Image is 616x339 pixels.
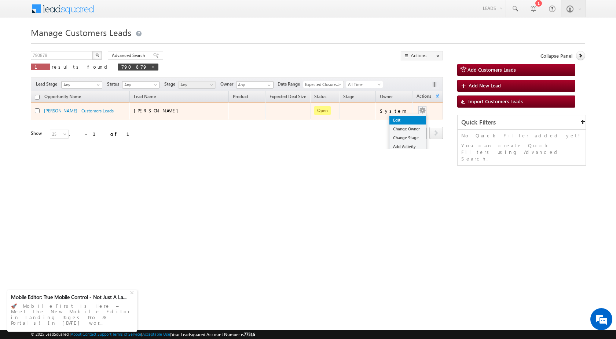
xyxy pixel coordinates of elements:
span: Product [233,94,248,99]
div: System [380,108,409,114]
span: Collapse Panel [540,53,572,59]
a: Change Stage [389,133,426,142]
p: No Quick Filter added yet! [461,132,582,139]
span: 1 [34,64,46,70]
span: Owner [380,94,393,99]
a: Status [311,93,330,102]
a: Any [122,81,159,89]
span: Expected Deal Size [269,94,306,99]
span: Add New Lead [469,82,501,89]
div: + [128,288,137,296]
span: Owner [220,81,236,87]
span: Date Range [278,81,303,87]
p: You can create Quick Filters using Advanced Search. [461,142,582,162]
textarea: Type your message and hit 'Enter' [10,68,134,220]
span: Manage Customers Leads [31,26,131,38]
img: Search [95,53,99,57]
input: Type to Search [236,81,274,89]
span: © 2025 LeadSquared | | | | | [31,331,255,338]
a: Contact Support [82,332,111,336]
a: Stage [340,93,358,102]
span: 77516 [244,332,255,337]
div: Minimize live chat window [120,4,138,21]
a: Expected Closure Date [303,81,344,88]
span: Actions [413,92,435,102]
span: Your Leadsquared Account Number is [171,332,255,337]
span: results found [52,64,110,70]
div: Mobile Editor: True Mobile Control - Not Just A La... [11,294,129,300]
em: Start Chat [100,226,133,236]
a: [PERSON_NAME] - Customers Leads [44,108,114,113]
img: d_60004797649_company_0_60004797649 [12,39,31,48]
span: Lead Stage [36,81,60,87]
span: Opportunity Name [44,94,81,99]
div: 1 - 1 of 1 [67,130,138,138]
div: 🚀 Mobile-First is Here – Meet the New Mobile Editor in Landing Pages Pro & Portals! In [DATE] wor... [11,301,133,328]
span: Import Customers Leads [468,98,523,104]
span: Any [62,82,100,88]
button: Actions [401,51,443,60]
span: Expected Closure Date [303,81,341,88]
a: About [71,332,81,336]
a: Any [178,81,216,89]
span: Add Customers Leads [467,66,516,73]
div: Quick Filters [458,115,586,130]
a: Terms of Service [113,332,141,336]
span: Any [179,82,213,88]
a: Show All Items [264,82,273,89]
span: Open [314,106,331,115]
span: Advanced Search [112,52,147,59]
input: Check all records [35,95,40,100]
span: All Time [346,81,381,88]
div: Show [31,130,44,137]
a: Change Owner [389,125,426,133]
span: Status [107,81,122,87]
a: next [429,127,443,139]
span: 25 [50,131,70,137]
a: 25 [50,130,69,138]
div: Chat with us now [38,39,123,48]
a: Any [61,81,102,89]
a: Opportunity Name [41,93,85,102]
span: Stage [343,94,354,99]
span: [PERSON_NAME] [134,107,182,113]
a: Expected Deal Size [266,93,310,102]
span: 790879 [121,64,147,70]
a: Acceptable Use [142,332,170,336]
a: All Time [346,81,383,88]
span: Stage [164,81,178,87]
span: Lead Name [130,93,159,102]
a: Edit [389,116,426,125]
span: Any [122,82,157,88]
a: Add Activity [389,142,426,151]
